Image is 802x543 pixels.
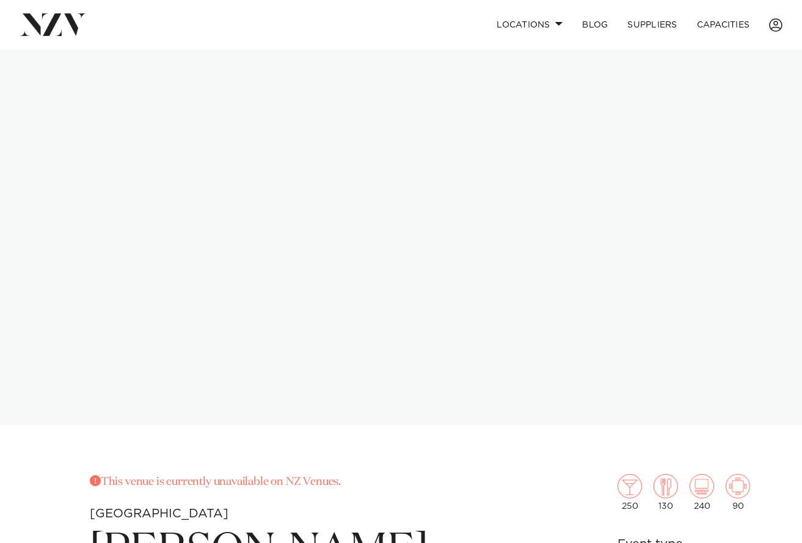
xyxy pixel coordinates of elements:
[726,474,750,498] img: meeting.png
[726,474,750,511] div: 90
[618,474,642,498] img: cocktail.png
[654,474,678,498] img: dining.png
[487,12,572,38] a: Locations
[690,474,714,498] img: theatre.png
[618,474,642,511] div: 250
[90,508,228,520] small: [GEOGRAPHIC_DATA]
[90,474,531,491] p: This venue is currently unavailable on NZ Venues.
[654,474,678,511] div: 130
[690,474,714,511] div: 240
[572,12,618,38] a: BLOG
[618,12,687,38] a: SUPPLIERS
[20,13,86,35] img: nzv-logo.png
[687,12,760,38] a: Capacities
